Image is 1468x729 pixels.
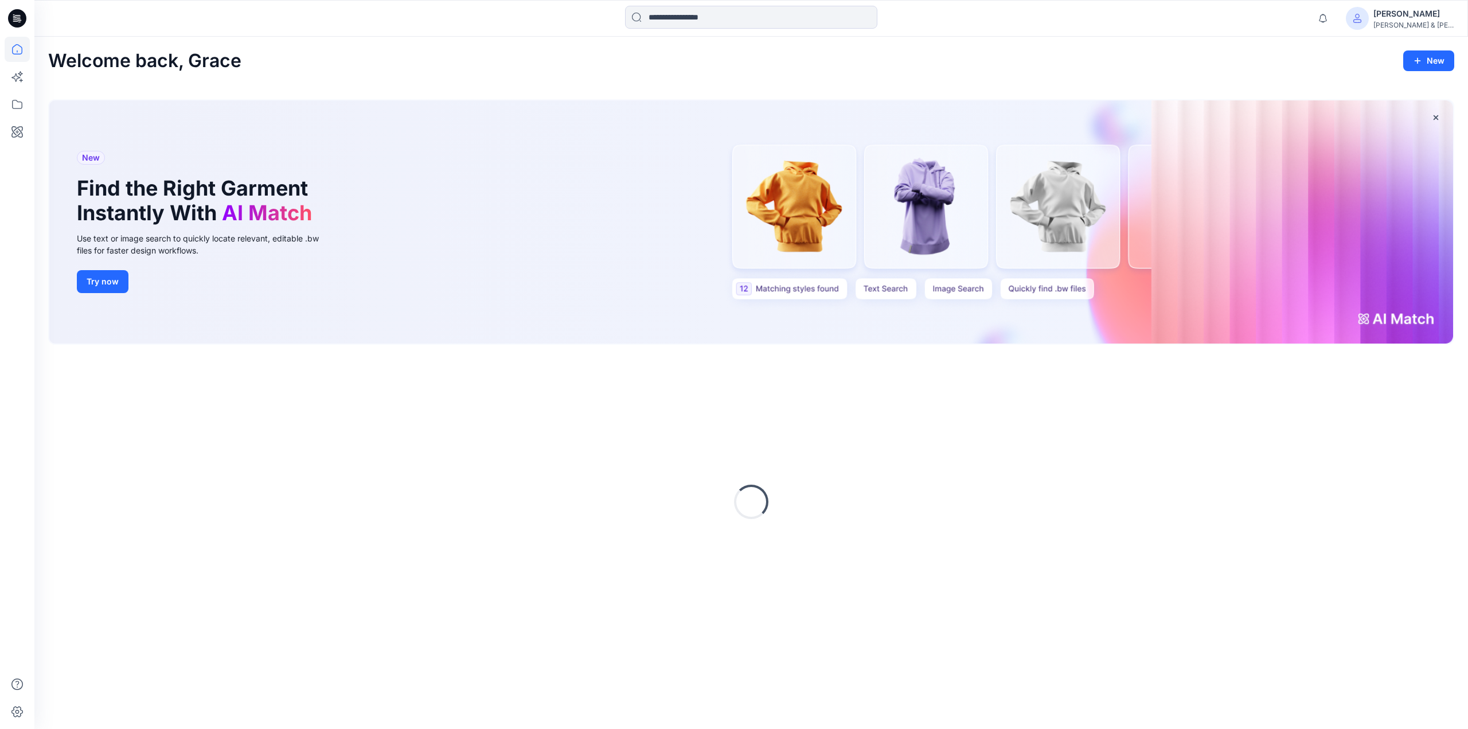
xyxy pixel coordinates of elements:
h2: Welcome back, Grace [48,50,241,72]
div: [PERSON_NAME] [1373,7,1454,21]
span: New [82,151,100,165]
svg: avatar [1353,14,1362,23]
button: Try now [77,270,128,293]
h1: Find the Right Garment Instantly With [77,176,318,225]
div: [PERSON_NAME] & [PERSON_NAME] [1373,21,1454,29]
button: New [1403,50,1454,71]
span: AI Match [222,200,312,225]
div: Use text or image search to quickly locate relevant, editable .bw files for faster design workflows. [77,232,335,256]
